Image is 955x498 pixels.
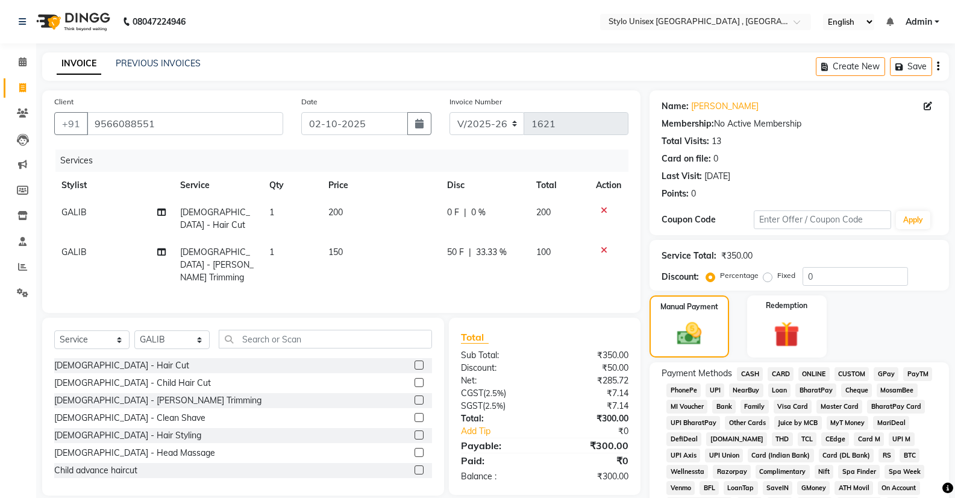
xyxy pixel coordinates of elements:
[301,96,318,107] label: Date
[691,100,759,113] a: [PERSON_NAME]
[54,377,211,389] div: [DEMOGRAPHIC_DATA] - Child Hair Cut
[724,481,758,495] span: LoanTap
[452,470,545,483] div: Balance :
[816,400,862,414] span: Master Card
[706,383,724,397] span: UPI
[54,96,74,107] label: Client
[797,481,830,495] span: GMoney
[754,210,891,229] input: Enter Offer / Coupon Code
[452,362,545,374] div: Discount:
[838,465,880,479] span: Spa Finder
[536,207,551,218] span: 200
[545,387,637,400] div: ₹7.14
[452,425,560,438] a: Add Tip
[545,438,637,453] div: ₹300.00
[700,481,719,495] span: BFL
[729,383,763,397] span: NearBuy
[662,271,699,283] div: Discount:
[545,453,637,468] div: ₹0
[461,388,483,399] span: CGST
[878,449,895,462] span: RS
[54,172,173,199] th: Stylist
[662,188,689,200] div: Points:
[660,301,718,312] label: Manual Payment
[889,432,915,446] span: UPI M
[795,383,836,397] span: BharatPay
[662,118,937,130] div: No Active Membership
[328,207,343,218] span: 200
[704,170,730,183] div: [DATE]
[452,438,545,453] div: Payable:
[55,150,637,172] div: Services
[867,400,925,414] span: BharatPay Card
[54,394,261,407] div: [DEMOGRAPHIC_DATA] - [PERSON_NAME] Trimming
[54,359,189,372] div: [DEMOGRAPHIC_DATA] - Hair Cut
[896,211,930,229] button: Apply
[61,207,87,218] span: GALIB
[452,453,545,468] div: Paid:
[756,465,810,479] span: Complimentary
[721,250,753,262] div: ₹350.00
[173,172,262,199] th: Service
[666,416,720,430] span: UPI BharatPay
[662,100,689,113] div: Name:
[54,447,215,459] div: [DEMOGRAPHIC_DATA] - Head Massage
[662,250,716,262] div: Service Total:
[662,135,709,148] div: Total Visits:
[452,387,545,400] div: ( )
[725,416,769,430] span: Other Cards
[545,400,637,412] div: ₹7.14
[903,367,932,381] span: PayTM
[713,465,751,479] span: Razorpay
[763,481,793,495] span: SaveIN
[885,465,924,479] span: Spa Week
[666,383,701,397] span: PhonePe
[798,367,830,381] span: ONLINE
[545,362,637,374] div: ₹50.00
[827,416,869,430] span: MyT Money
[766,300,807,311] label: Redemption
[54,412,205,424] div: [DEMOGRAPHIC_DATA] - Clean Shave
[440,172,530,199] th: Disc
[772,432,793,446] span: THD
[180,207,250,230] span: [DEMOGRAPHIC_DATA] - Hair Cut
[819,449,874,462] span: Card (DL Bank)
[447,206,459,219] span: 0 F
[666,432,701,446] span: DefiDeal
[461,400,483,411] span: SGST
[545,349,637,362] div: ₹350.00
[529,172,589,199] th: Total
[219,330,432,348] input: Search or Scan
[662,153,711,165] div: Card on file:
[841,383,872,397] span: Cheque
[328,247,343,257] span: 150
[798,432,817,446] span: TCL
[662,213,753,226] div: Coupon Code
[662,118,714,130] div: Membership:
[452,349,545,362] div: Sub Total:
[133,5,186,39] b: 08047224946
[449,96,502,107] label: Invoice Number
[877,383,918,397] span: MosamBee
[545,470,637,483] div: ₹300.00
[873,416,909,430] span: MariDeal
[485,401,503,411] span: 2.5%
[486,388,504,398] span: 2.5%
[666,481,695,495] span: Venmo
[691,188,696,200] div: 0
[321,172,439,199] th: Price
[834,481,873,495] span: ATH Movil
[545,374,637,387] div: ₹285.72
[669,320,709,348] img: _cash.svg
[768,367,794,381] span: CARD
[766,318,807,350] img: _gift.svg
[469,246,471,259] span: |
[890,57,932,76] button: Save
[777,270,795,281] label: Fixed
[874,367,898,381] span: GPay
[54,464,137,477] div: Child advance haircut
[821,432,849,446] span: CEdge
[269,247,274,257] span: 1
[31,5,113,39] img: logo
[854,432,884,446] span: Card M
